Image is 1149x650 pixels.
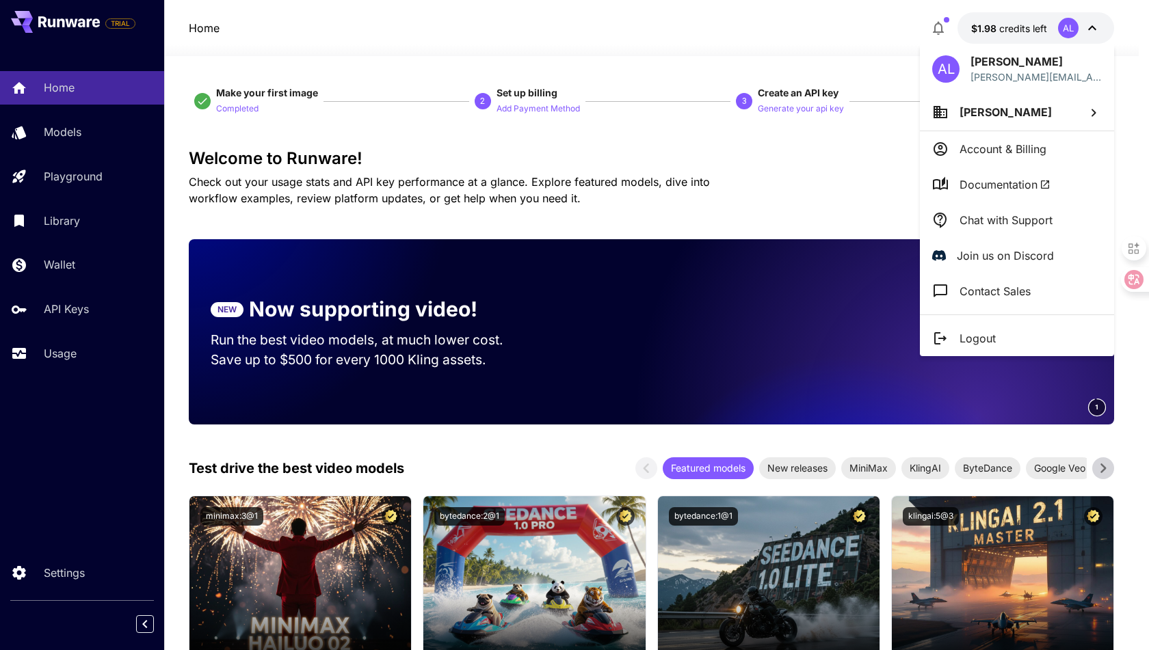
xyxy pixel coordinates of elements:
button: [PERSON_NAME] [920,94,1114,131]
p: Chat with Support [960,212,1053,228]
div: AL [932,55,960,83]
span: Documentation [960,176,1051,193]
p: Contact Sales [960,283,1031,299]
p: Account & Billing [960,141,1046,157]
div: lee@voguevista.net [970,70,1102,84]
p: [PERSON_NAME][EMAIL_ADDRESS][DOMAIN_NAME] [970,70,1102,84]
p: [PERSON_NAME] [970,53,1102,70]
p: Logout [960,330,996,347]
p: Join us on Discord [957,247,1054,264]
span: [PERSON_NAME] [960,105,1052,119]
